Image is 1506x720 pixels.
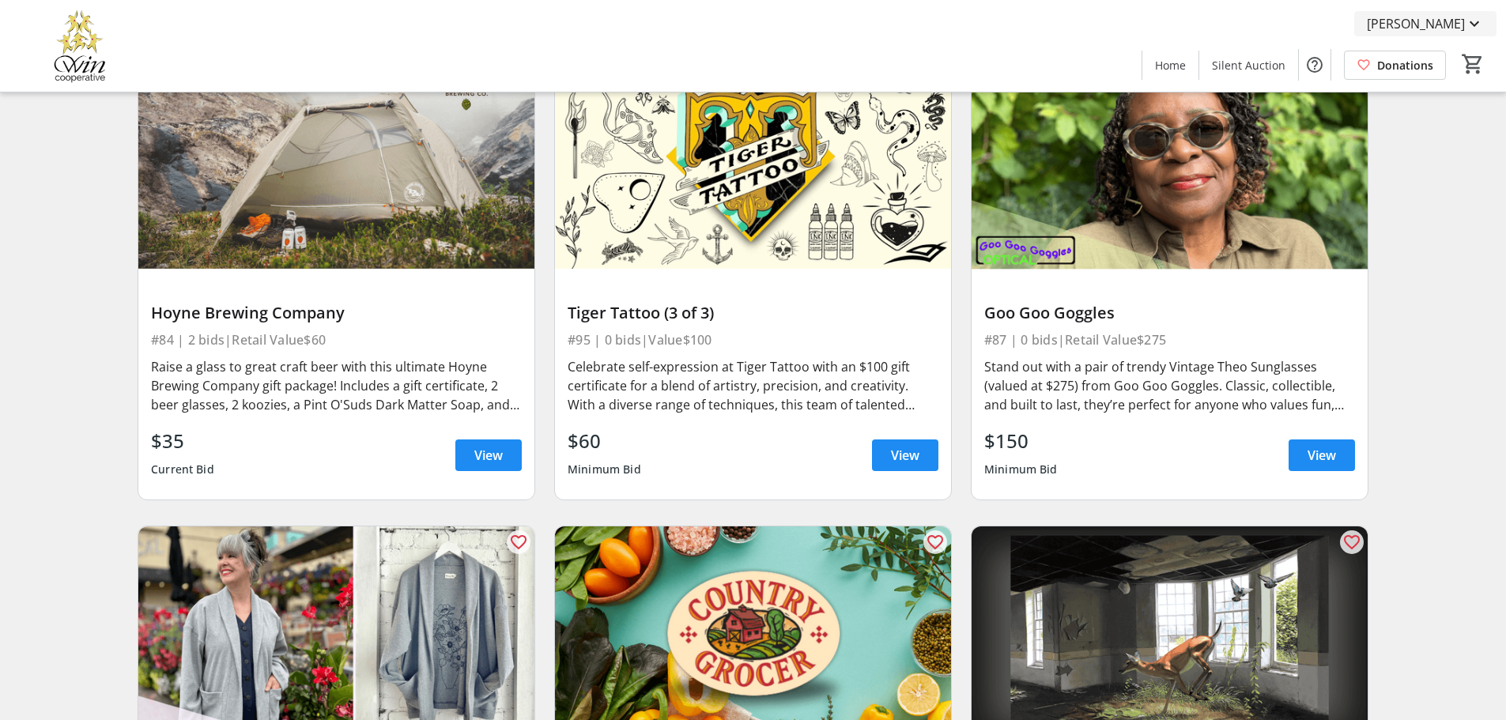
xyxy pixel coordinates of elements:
button: Cart [1459,50,1487,78]
div: #95 | 0 bids | Value $100 [568,329,938,351]
mat-icon: favorite_outline [1342,533,1361,552]
img: Hoyne Brewing Company [138,47,534,270]
div: Goo Goo Goggles [984,303,1355,322]
div: $35 [151,427,214,455]
div: Current Bid [151,455,214,484]
a: View [455,439,522,471]
a: View [872,439,938,471]
img: Victoria Women In Need Community Cooperative's Logo [9,6,150,85]
mat-icon: favorite_outline [509,533,528,552]
div: Tiger Tattoo (3 of 3) [568,303,938,322]
a: Home [1142,51,1198,80]
div: Minimum Bid [568,455,641,484]
div: $60 [568,427,641,455]
span: [PERSON_NAME] [1367,14,1465,33]
div: Celebrate self-expression at Tiger Tattoo with an $100 gift certificate for a blend of artistry, ... [568,357,938,414]
div: Hoyne Brewing Company [151,303,522,322]
div: #87 | 0 bids | Retail Value $275 [984,329,1355,351]
span: Donations [1377,57,1433,74]
div: Minimum Bid [984,455,1058,484]
span: View [891,446,919,465]
div: #84 | 2 bids | Retail Value $60 [151,329,522,351]
a: View [1289,439,1355,471]
img: Goo Goo Goggles [972,47,1368,270]
mat-icon: favorite_outline [926,533,945,552]
a: Silent Auction [1199,51,1298,80]
span: View [474,446,503,465]
div: $150 [984,427,1058,455]
a: Donations [1344,51,1446,80]
div: Stand out with a pair of trendy Vintage Theo Sunglasses (valued at $275) from Goo Goo Goggles. Cl... [984,357,1355,414]
img: Tiger Tattoo (3 of 3) [555,47,951,270]
span: Home [1155,57,1186,74]
span: Silent Auction [1212,57,1285,74]
button: [PERSON_NAME] [1354,11,1497,36]
button: Help [1299,49,1330,81]
div: Raise a glass to great craft beer with this ultimate Hoyne Brewing Company gift package! Includes... [151,357,522,414]
span: View [1308,446,1336,465]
